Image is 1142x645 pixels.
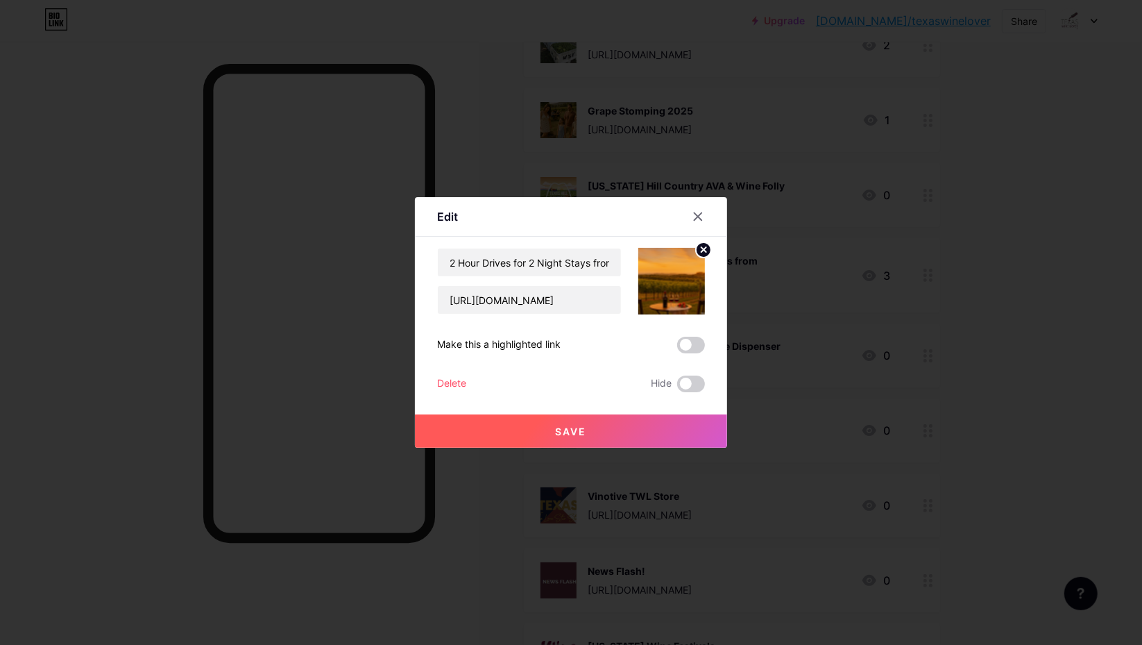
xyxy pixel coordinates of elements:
input: Title [438,249,621,276]
div: Delete [437,376,466,392]
img: link_thumbnail [638,248,705,315]
button: Save [415,414,727,448]
input: URL [438,286,621,314]
span: Hide [651,376,672,392]
div: Edit [437,208,458,225]
div: Make this a highlighted link [437,337,561,353]
span: Save [556,426,587,437]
